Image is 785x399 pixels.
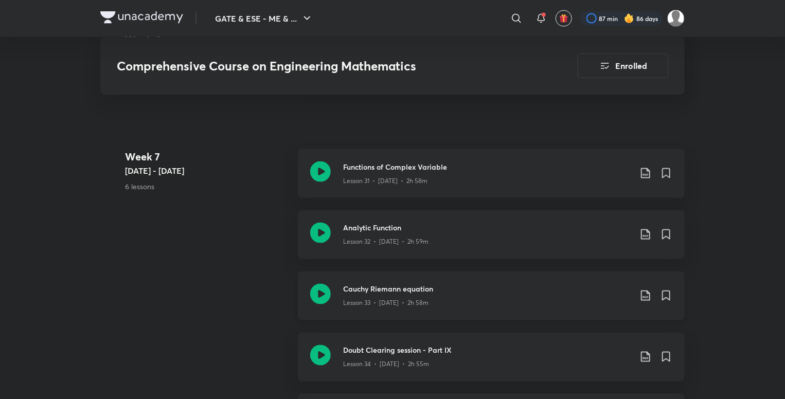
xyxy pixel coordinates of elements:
[667,10,685,27] img: Nandan
[559,14,568,23] img: avatar
[298,333,685,394] a: Doubt Clearing session - Part IXLesson 34 • [DATE] • 2h 55m
[343,345,631,356] h3: Doubt Clearing session - Part IX
[578,53,668,78] button: Enrolled
[343,299,429,308] p: Lesson 33 • [DATE] • 2h 58m
[100,11,183,24] img: Company Logo
[624,13,634,24] img: streak
[343,176,427,186] p: Lesson 31 • [DATE] • 2h 58m
[100,11,183,26] a: Company Logo
[125,149,290,165] h4: Week 7
[117,59,520,74] h3: Comprehensive Course on Engineering Mathematics
[343,360,429,369] p: Lesson 34 • [DATE] • 2h 55m
[343,223,631,233] h3: Analytic Function
[556,10,572,27] button: avatar
[125,165,290,177] h5: [DATE] - [DATE]
[125,181,290,192] p: 6 lessons
[298,149,685,210] a: Functions of Complex VariableLesson 31 • [DATE] • 2h 58m
[343,238,429,247] p: Lesson 32 • [DATE] • 2h 59m
[343,161,631,172] h3: Functions of Complex Variable
[209,8,319,29] button: GATE & ESE - ME & ...
[298,271,685,333] a: Cauchy Riemann equationLesson 33 • [DATE] • 2h 58m
[343,284,631,295] h3: Cauchy Riemann equation
[298,210,685,271] a: Analytic FunctionLesson 32 • [DATE] • 2h 59m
